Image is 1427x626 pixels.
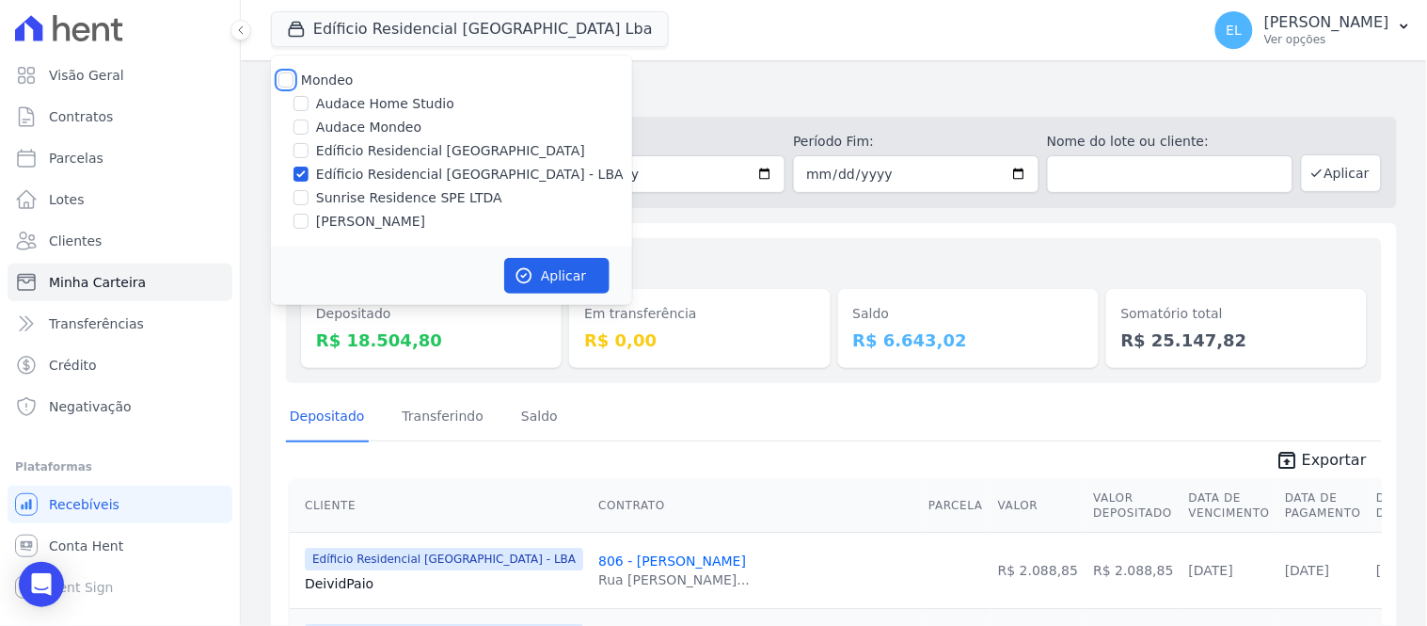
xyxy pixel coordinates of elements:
[1086,532,1181,608] td: R$ 2.088,85
[591,479,921,533] th: Contrato
[271,75,1397,109] h2: Minha Carteira
[1047,132,1293,152] label: Nome do lote ou cliente:
[1181,479,1277,533] th: Data de Vencimento
[49,273,146,292] span: Minha Carteira
[991,532,1086,608] td: R$ 2.088,85
[1302,449,1367,472] span: Exportar
[1376,563,1420,578] a: [DATE]
[1189,563,1233,578] a: [DATE]
[1086,479,1181,533] th: Valor Depositado
[8,98,232,136] a: Contratos
[49,107,113,126] span: Contratos
[316,94,454,114] label: Audace Home Studio
[49,149,103,168] span: Parcelas
[1276,449,1298,472] i: unarchive
[316,141,585,161] label: Edíficio Residencial [GEOGRAPHIC_DATA]
[301,72,354,88] label: Mondeo
[316,328,547,353] dd: R$ 18.504,80
[49,190,85,209] span: Lotes
[1121,304,1352,324] dt: Somatório total
[853,328,1084,353] dd: R$ 6.643,02
[49,356,97,375] span: Crédito
[316,212,425,232] label: [PERSON_NAME]
[399,393,488,442] a: Transferindo
[290,479,591,533] th: Cliente
[305,574,583,593] a: DeividPaio
[1121,328,1352,353] dd: R$ 25.147,82
[793,132,1039,152] label: Período Fim:
[1200,4,1427,56] button: EL [PERSON_NAME] Ver opções
[517,393,562,442] a: Saldo
[49,537,123,555] span: Conta Hent
[8,305,232,343] a: Transferências
[8,56,232,94] a: Visão Geral
[8,388,232,425] a: Negativação
[8,181,232,218] a: Lotes
[1301,154,1382,192] button: Aplicar
[19,562,64,607] div: Open Intercom Messenger
[8,346,232,384] a: Crédito
[316,304,547,324] dt: Depositado
[286,393,369,442] a: Depositado
[49,314,144,333] span: Transferências
[8,264,232,301] a: Minha Carteira
[271,11,669,47] button: Edíficio Residencial [GEOGRAPHIC_DATA] Lba
[8,222,232,260] a: Clientes
[8,486,232,523] a: Recebíveis
[15,456,225,478] div: Plataformas
[1277,479,1369,533] th: Data de Pagamento
[49,495,119,514] span: Recebíveis
[8,527,232,565] a: Conta Hent
[1261,449,1382,475] a: unarchive Exportar
[853,304,1084,324] dt: Saldo
[584,328,815,353] dd: R$ 0,00
[584,304,815,324] dt: Em transferência
[1264,32,1389,47] p: Ver opções
[316,188,502,208] label: Sunrise Residence SPE LTDA
[504,258,610,294] button: Aplicar
[598,570,750,589] div: Rua [PERSON_NAME]...
[316,118,421,137] label: Audace Mondeo
[49,397,132,416] span: Negativação
[540,132,786,152] label: Período Inicío:
[1227,24,1243,37] span: EL
[991,479,1086,533] th: Valor
[1264,13,1389,32] p: [PERSON_NAME]
[598,554,746,569] a: 806 - [PERSON_NAME]
[49,66,124,85] span: Visão Geral
[49,232,102,250] span: Clientes
[8,139,232,177] a: Parcelas
[1285,563,1329,578] a: [DATE]
[305,548,583,570] span: Edíficio Residencial [GEOGRAPHIC_DATA] - LBA
[921,479,991,533] th: Parcela
[316,165,624,185] label: Edíficio Residencial [GEOGRAPHIC_DATA] - LBA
